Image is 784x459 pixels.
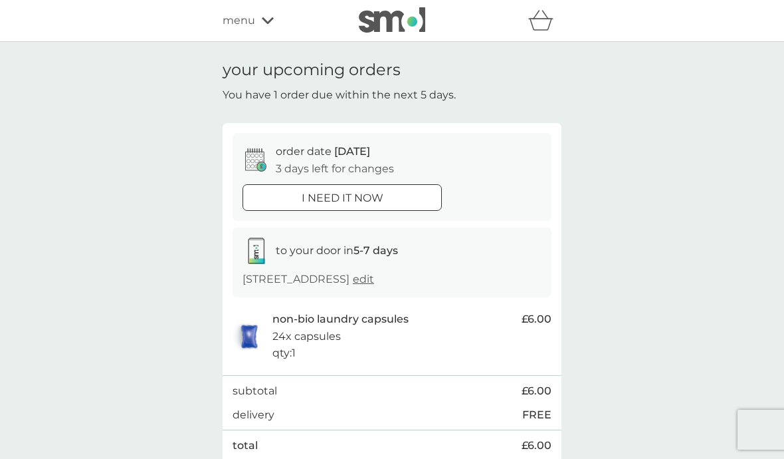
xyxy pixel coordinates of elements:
[233,437,258,454] p: total
[223,12,255,29] span: menu
[302,190,383,207] p: i need it now
[522,406,551,424] p: FREE
[276,160,394,178] p: 3 days left for changes
[272,345,296,362] p: qty : 1
[334,145,370,158] span: [DATE]
[359,7,425,33] img: smol
[522,437,551,454] span: £6.00
[353,244,398,257] strong: 5-7 days
[353,273,374,285] a: edit
[272,311,409,328] p: non-bio laundry capsules
[223,86,456,104] p: You have 1 order due within the next 5 days.
[522,382,551,400] span: £6.00
[528,7,561,34] div: basket
[233,382,277,400] p: subtotal
[276,244,398,257] span: to your door in
[272,328,341,345] p: 24x capsules
[233,406,274,424] p: delivery
[243,271,374,288] p: [STREET_ADDRESS]
[243,184,442,211] button: i need it now
[522,311,551,328] span: £6.00
[223,61,401,80] h1: your upcoming orders
[276,143,370,160] p: order date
